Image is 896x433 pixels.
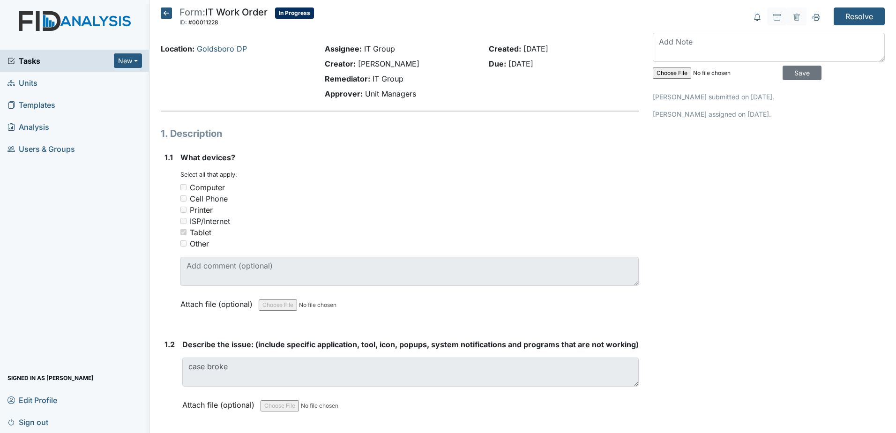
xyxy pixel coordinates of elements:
textarea: case broke [182,358,639,387]
small: Select all that apply: [180,171,237,178]
span: ID: [179,19,187,26]
strong: Location: [161,44,194,53]
span: Edit Profile [7,393,57,407]
span: Analysis [7,119,49,134]
span: IT Group [373,74,403,83]
label: Attach file (optional) [180,293,256,310]
span: Sign out [7,415,48,429]
input: Resolve [834,7,885,25]
span: In Progress [275,7,314,19]
span: Describe the issue: (include specific application, tool, icon, popups, system notifications and p... [182,340,639,349]
span: What devices? [180,153,235,162]
strong: Due: [489,59,506,68]
span: [PERSON_NAME] [358,59,419,68]
strong: Remediator: [325,74,370,83]
div: IT Work Order [179,7,268,28]
a: Tasks [7,55,114,67]
span: Signed in as [PERSON_NAME] [7,371,94,385]
input: Cell Phone [180,195,187,202]
input: Tablet [180,229,187,235]
input: Printer [180,207,187,213]
strong: Approver: [325,89,363,98]
h1: 1. Description [161,127,639,141]
span: Form: [179,7,205,18]
input: Other [180,240,187,246]
input: Computer [180,184,187,190]
div: Cell Phone [190,193,228,204]
span: Templates [7,97,55,112]
strong: Assignee: [325,44,362,53]
input: Save [783,66,821,80]
div: Printer [190,204,213,216]
strong: Creator: [325,59,356,68]
span: #00011228 [188,19,218,26]
span: [DATE] [523,44,548,53]
button: New [114,53,142,68]
p: [PERSON_NAME] submitted on [DATE]. [653,92,885,102]
span: Units [7,75,37,90]
div: Computer [190,182,225,193]
p: [PERSON_NAME] assigned on [DATE]. [653,109,885,119]
span: IT Group [364,44,395,53]
label: Attach file (optional) [182,394,258,411]
strong: Created: [489,44,521,53]
input: ISP/Internet [180,218,187,224]
div: ISP/Internet [190,216,230,227]
div: Tablet [190,227,211,238]
a: Goldsboro DP [197,44,247,53]
span: [DATE] [508,59,533,68]
span: Users & Groups [7,142,75,156]
span: Unit Managers [365,89,416,98]
label: 1.1 [164,152,173,163]
div: Other [190,238,209,249]
label: 1.2 [164,339,175,350]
